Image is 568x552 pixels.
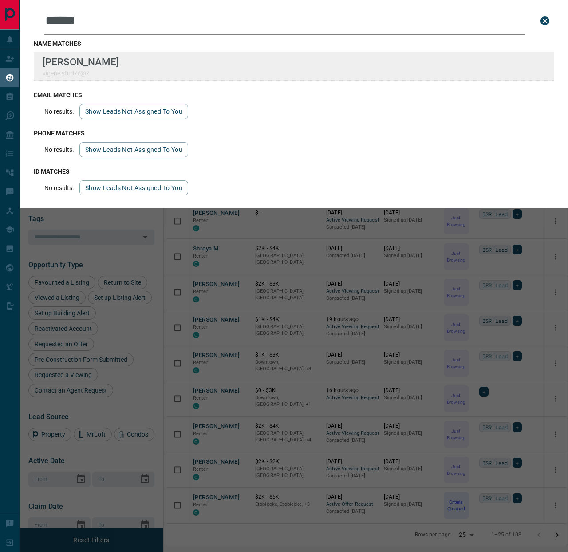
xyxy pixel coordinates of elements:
h3: phone matches [34,130,554,137]
p: No results. [44,146,74,153]
button: show leads not assigned to you [79,180,188,195]
button: close search bar [536,12,554,30]
h3: id matches [34,168,554,175]
p: [PERSON_NAME] [43,56,119,68]
p: vigene.studxx@x [43,70,119,77]
button: show leads not assigned to you [79,142,188,157]
h3: email matches [34,91,554,99]
h3: name matches [34,40,554,47]
p: No results. [44,108,74,115]
p: No results. [44,184,74,191]
button: show leads not assigned to you [79,104,188,119]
